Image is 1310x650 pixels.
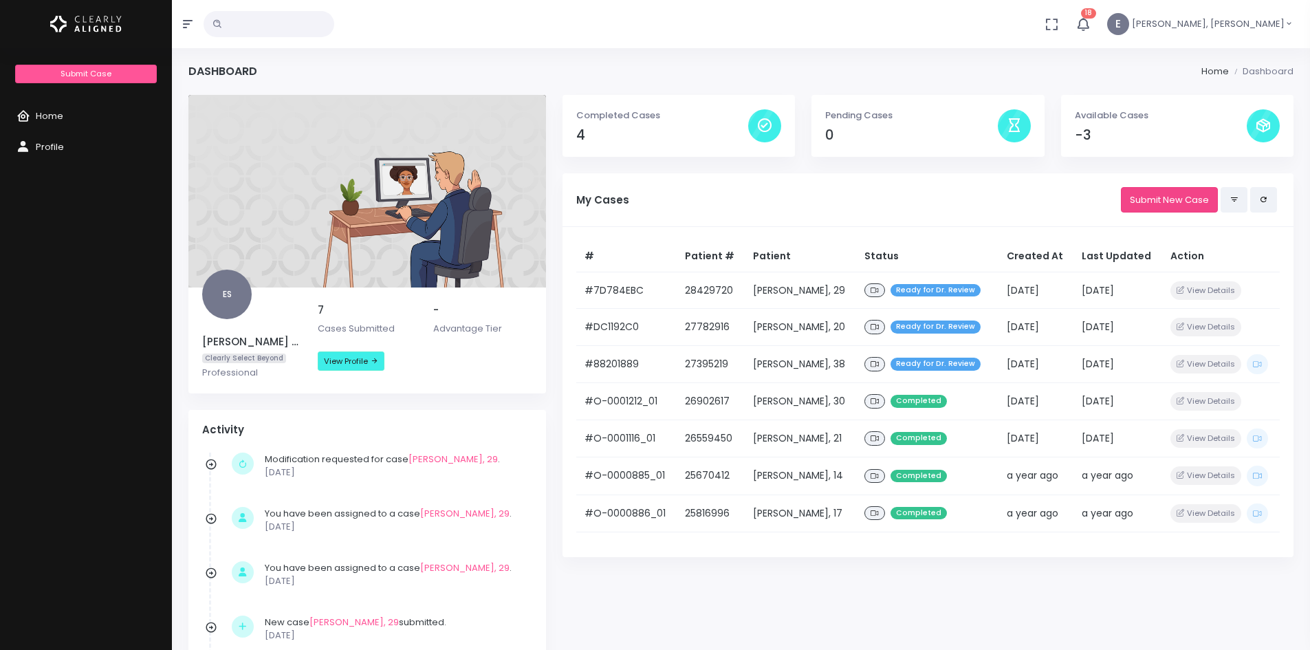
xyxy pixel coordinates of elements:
td: 28429720 [677,272,745,309]
span: Completed [891,395,947,408]
li: Home [1201,65,1229,78]
th: Created At [998,241,1073,272]
button: View Details [1170,392,1241,411]
div: You have been assigned to a case . [265,561,525,588]
div: Modification requested for case . [265,453,525,479]
span: Completed [891,470,947,483]
td: #88201889 [576,345,677,382]
div: New case submitted. [265,616,525,642]
button: View Details [1170,466,1241,485]
span: E [1107,13,1129,35]
td: [DATE] [1073,420,1162,457]
h4: Dashboard [188,65,257,78]
p: Pending Cases [825,109,997,122]
h4: 0 [825,127,997,143]
li: Dashboard [1229,65,1293,78]
th: Patient # [677,241,745,272]
td: [PERSON_NAME], 20 [745,309,857,346]
span: Submit Case [61,68,111,79]
p: [DATE] [265,574,525,588]
td: [PERSON_NAME], 17 [745,495,857,532]
td: 26559450 [677,420,745,457]
span: Profile [36,140,64,153]
td: #O-0000886_01 [576,495,677,532]
td: #O-0001116_01 [576,420,677,457]
a: Submit New Case [1121,187,1218,213]
td: #O-0001212_01 [576,383,677,420]
th: Patient [745,241,857,272]
td: #O-0000885_01 [576,457,677,495]
td: [DATE] [1073,345,1162,382]
button: View Details [1170,504,1241,523]
button: View Details [1170,355,1241,373]
span: Completed [891,507,947,520]
a: [PERSON_NAME], 29 [420,561,510,574]
td: [PERSON_NAME], 38 [745,345,857,382]
a: View Profile [318,351,384,371]
p: Available Cases [1075,109,1247,122]
td: [DATE] [998,309,1073,346]
p: Completed Cases [576,109,748,122]
span: Clearly Select Beyond [202,354,286,364]
span: 18 [1081,8,1096,19]
th: Action [1162,241,1280,272]
td: a year ago [998,457,1073,495]
p: Cases Submitted [318,322,417,336]
td: [PERSON_NAME], 29 [745,272,857,309]
td: 26902617 [677,383,745,420]
p: Advantage Tier [433,322,532,336]
th: # [576,241,677,272]
td: a year ago [1073,457,1162,495]
p: [DATE] [265,629,525,642]
td: [DATE] [998,383,1073,420]
td: 27395219 [677,345,745,382]
a: [PERSON_NAME], 29 [309,616,399,629]
span: Ready for Dr. Review [891,321,981,334]
td: 25816996 [677,495,745,532]
p: [DATE] [265,520,525,534]
button: View Details [1170,318,1241,336]
h4: 4 [576,127,748,143]
td: #7D784EBC [576,272,677,309]
h4: Activity [202,424,532,436]
a: Submit Case [15,65,156,83]
td: [DATE] [1073,383,1162,420]
button: View Details [1170,281,1241,300]
td: [PERSON_NAME], 14 [745,457,857,495]
td: [DATE] [1073,309,1162,346]
td: [PERSON_NAME], 21 [745,420,857,457]
span: Home [36,109,63,122]
span: Completed [891,432,947,445]
img: Logo Horizontal [50,10,122,39]
span: Ready for Dr. Review [891,358,981,371]
h4: -3 [1075,127,1247,143]
td: 25670412 [677,457,745,495]
td: 27782916 [677,309,745,346]
button: View Details [1170,429,1241,448]
div: You have been assigned to a case . [265,507,525,534]
h5: [PERSON_NAME] [PERSON_NAME] [202,336,301,348]
h5: - [433,304,532,316]
a: [PERSON_NAME], 29 [420,507,510,520]
th: Last Updated [1073,241,1162,272]
td: a year ago [1073,495,1162,532]
td: [DATE] [1073,272,1162,309]
p: Professional [202,366,301,380]
a: [PERSON_NAME], 29 [408,453,498,466]
span: [PERSON_NAME], [PERSON_NAME] [1132,17,1285,31]
span: ES [202,270,252,319]
h5: 7 [318,304,417,316]
td: [DATE] [998,345,1073,382]
td: [PERSON_NAME], 30 [745,383,857,420]
td: [DATE] [998,272,1073,309]
th: Status [856,241,998,272]
td: #DC1192C0 [576,309,677,346]
td: [DATE] [998,420,1073,457]
h5: My Cases [576,194,1121,206]
td: a year ago [998,495,1073,532]
span: Ready for Dr. Review [891,284,981,297]
p: [DATE] [265,466,525,479]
